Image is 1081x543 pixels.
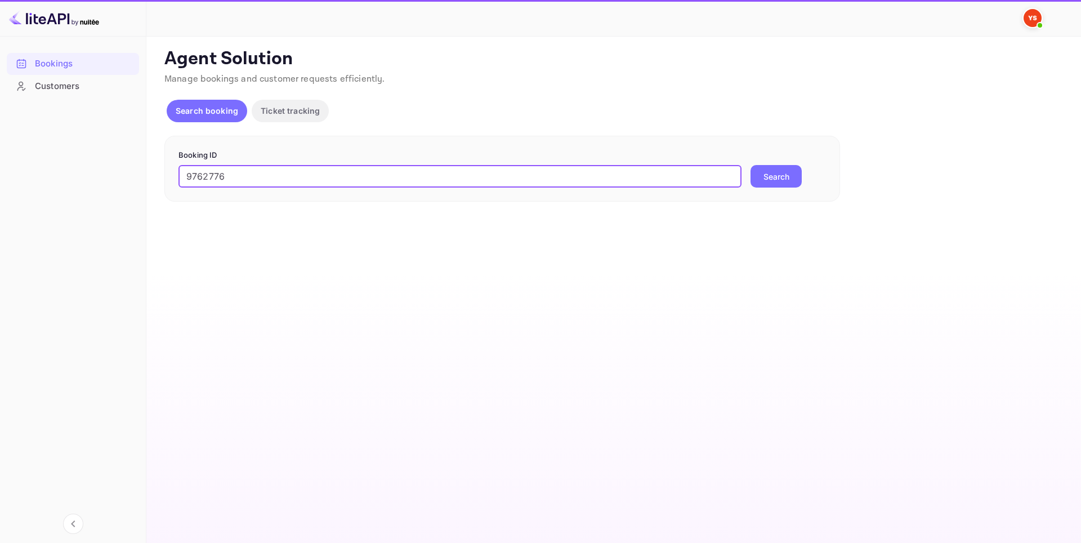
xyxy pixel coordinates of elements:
[63,514,83,534] button: Collapse navigation
[1024,9,1042,27] img: Yandex Support
[178,165,741,188] input: Enter Booking ID (e.g., 63782194)
[35,80,133,93] div: Customers
[7,53,139,74] a: Bookings
[9,9,99,27] img: LiteAPI logo
[751,165,802,188] button: Search
[261,105,320,117] p: Ticket tracking
[164,48,1061,70] p: Agent Solution
[7,53,139,75] div: Bookings
[178,150,826,161] p: Booking ID
[164,73,385,85] span: Manage bookings and customer requests efficiently.
[35,57,133,70] div: Bookings
[176,105,238,117] p: Search booking
[7,75,139,97] div: Customers
[7,75,139,96] a: Customers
